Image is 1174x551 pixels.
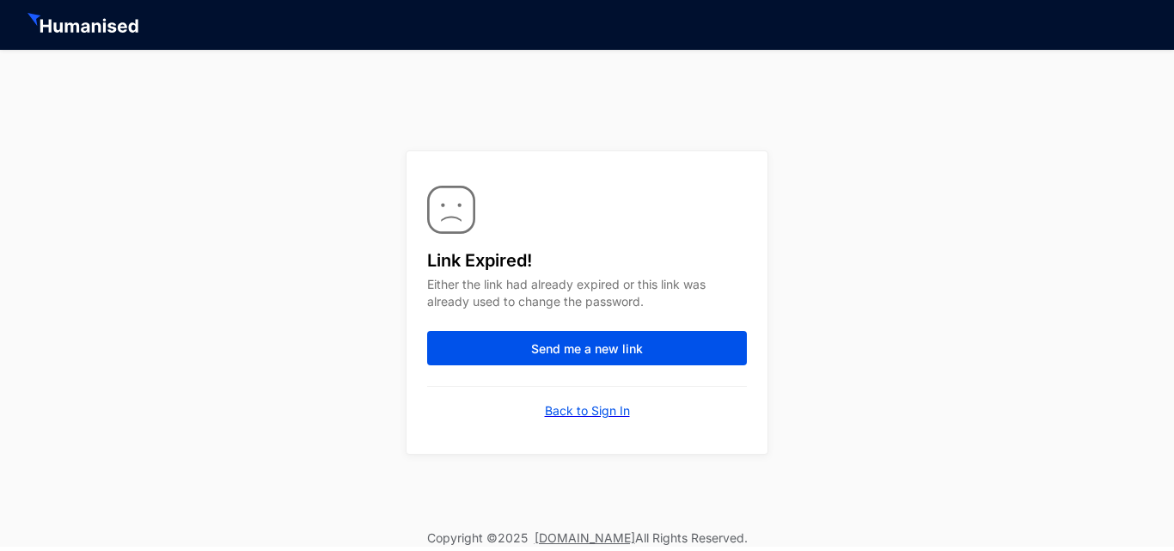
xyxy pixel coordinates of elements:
[531,340,643,358] span: Send me a new link
[28,13,142,37] img: HeaderHumanisedNameIcon.51e74e20af0cdc04d39a069d6394d6d9.svg
[427,186,475,235] img: Fill.c2c78656d2238c925e30ee38ab38b942.svg
[427,331,747,365] button: Send me a new link
[427,530,748,547] p: Copyright © 2025 All Rights Reserved.
[535,530,635,545] a: [DOMAIN_NAME]
[427,272,747,331] p: Either the link had already expired or this link was already used to change the password.
[427,235,747,272] p: Link Expired!
[545,402,630,419] a: Back to Sign In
